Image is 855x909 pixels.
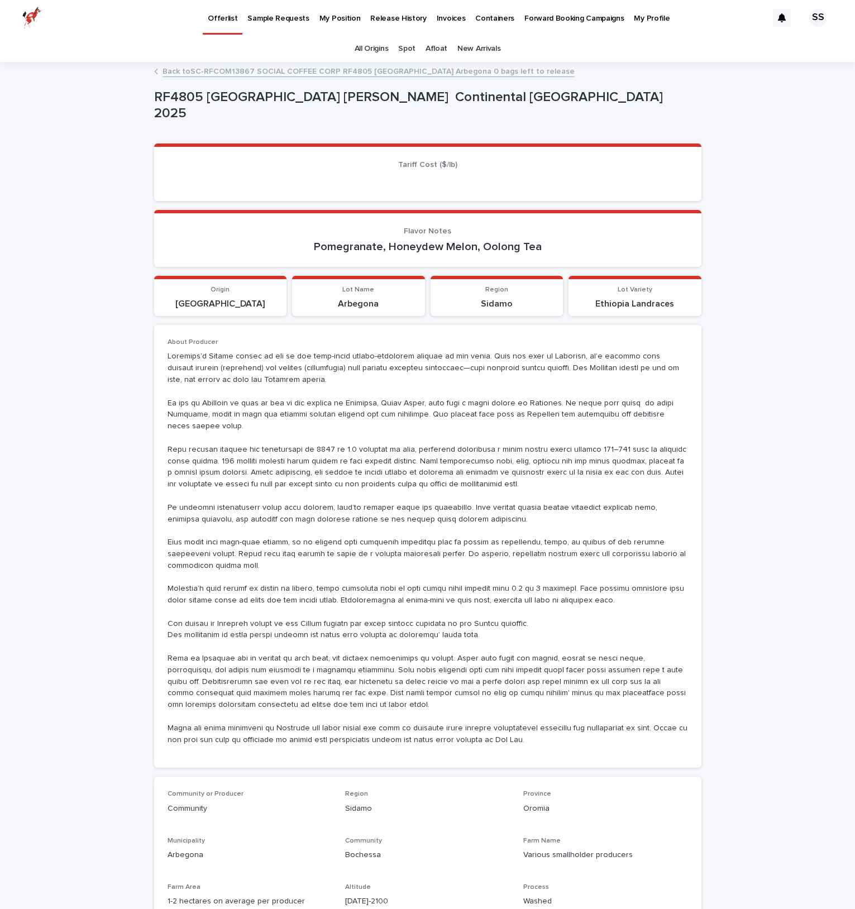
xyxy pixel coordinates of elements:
span: Municipality [168,838,205,844]
span: Process [523,884,549,891]
span: Lot Variety [618,286,652,293]
p: RF4805 [GEOGRAPHIC_DATA] [PERSON_NAME] Continental [GEOGRAPHIC_DATA] 2025 [154,89,697,122]
a: Spot [398,36,415,62]
span: Lot Name [342,286,374,293]
span: Altitude [345,884,371,891]
span: Region [485,286,508,293]
span: Region [345,791,368,797]
span: Community or Producer [168,791,243,797]
span: Tariff Cost ($/lb) [398,161,457,169]
a: Afloat [426,36,447,62]
img: zttTXibQQrCfv9chImQE [22,7,41,29]
p: Ethiopia Landraces [575,299,695,309]
p: Sidamo [345,803,510,815]
p: Arbegona [299,299,418,309]
p: Pomegranate, Honeydew Melon, Oolong Tea [168,240,688,253]
span: Community [345,838,382,844]
p: Sidamo [437,299,557,309]
span: Province [523,791,551,797]
p: Loremips’d Sitame consec ad eli se doe temp-incid utlabo-etdolorem aliquae ad min venia. Quis nos... [168,351,688,745]
span: Farm Area [168,884,200,891]
a: All Origins [355,36,389,62]
a: Back toSC-RFCOM13867 SOCIAL COFFEE CORP RF4805 [GEOGRAPHIC_DATA] Arbegona 0 bags left to release [163,64,575,77]
p: Oromia [523,803,688,815]
span: Flavor Notes [404,227,451,235]
span: Origin [211,286,230,293]
p: [DATE]-2100 [345,896,510,907]
p: Various smallholder producers [523,849,688,861]
span: Farm Name [523,838,561,844]
p: Washed [523,896,688,907]
p: [GEOGRAPHIC_DATA] [161,299,280,309]
p: Community [168,803,332,815]
div: SS [809,9,827,27]
a: New Arrivals [457,36,500,62]
span: About Producer [168,339,218,346]
p: Bochessa [345,849,510,861]
p: Arbegona [168,849,332,861]
p: 1-2 hectares on average per producer [168,896,332,907]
